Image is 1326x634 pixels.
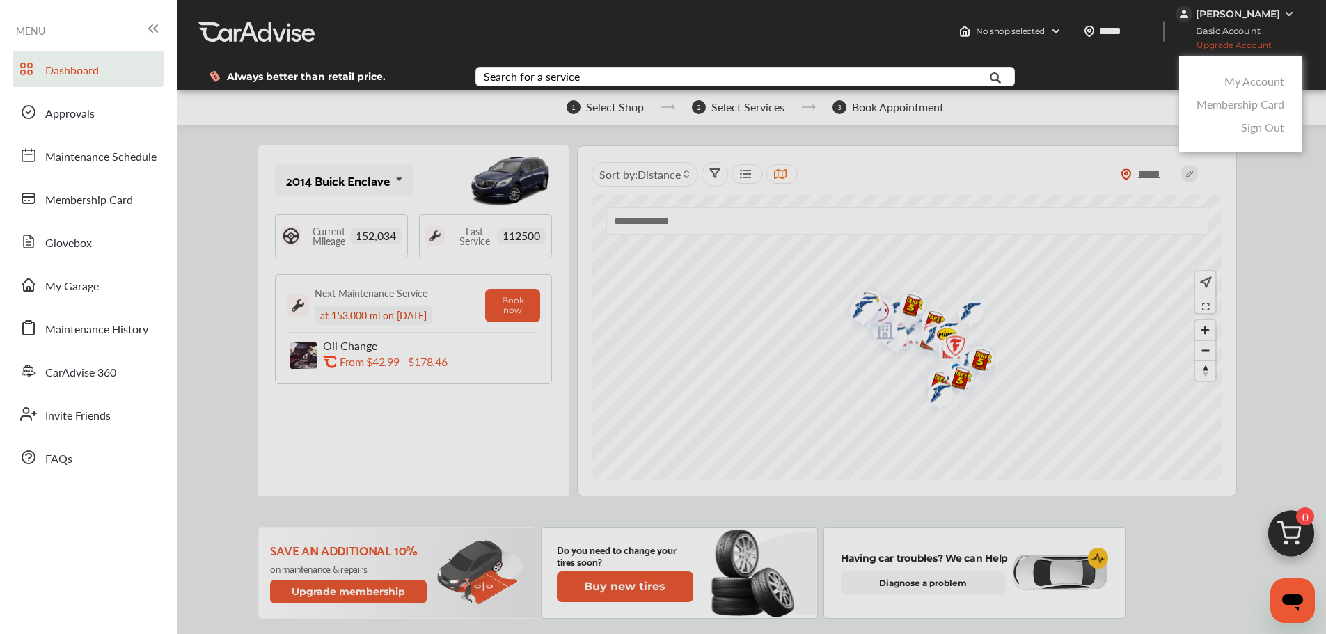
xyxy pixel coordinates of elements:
[45,191,133,209] span: Membership Card
[13,267,164,303] a: My Garage
[45,148,157,166] span: Maintenance Schedule
[13,353,164,389] a: CarAdvise 360
[1197,96,1284,112] a: Membership Card
[16,25,45,36] span: MENU
[45,105,95,123] span: Approvals
[484,71,580,82] div: Search for a service
[210,70,220,82] img: dollor_label_vector.a70140d1.svg
[45,235,92,253] span: Glovebox
[227,72,386,81] span: Always better than retail price.
[45,364,116,382] span: CarAdvise 360
[1270,578,1315,623] iframe: Button to launch messaging window
[13,223,164,260] a: Glovebox
[1258,504,1325,571] img: cart_icon.3d0951e8.svg
[13,180,164,216] a: Membership Card
[1224,73,1284,89] a: My Account
[45,321,148,339] span: Maintenance History
[45,278,99,296] span: My Garage
[13,94,164,130] a: Approvals
[13,439,164,475] a: FAQs
[1241,119,1284,135] a: Sign Out
[45,450,72,468] span: FAQs
[13,137,164,173] a: Maintenance Schedule
[45,407,111,425] span: Invite Friends
[13,51,164,87] a: Dashboard
[13,310,164,346] a: Maintenance History
[13,396,164,432] a: Invite Friends
[45,62,99,80] span: Dashboard
[1296,507,1314,525] span: 0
